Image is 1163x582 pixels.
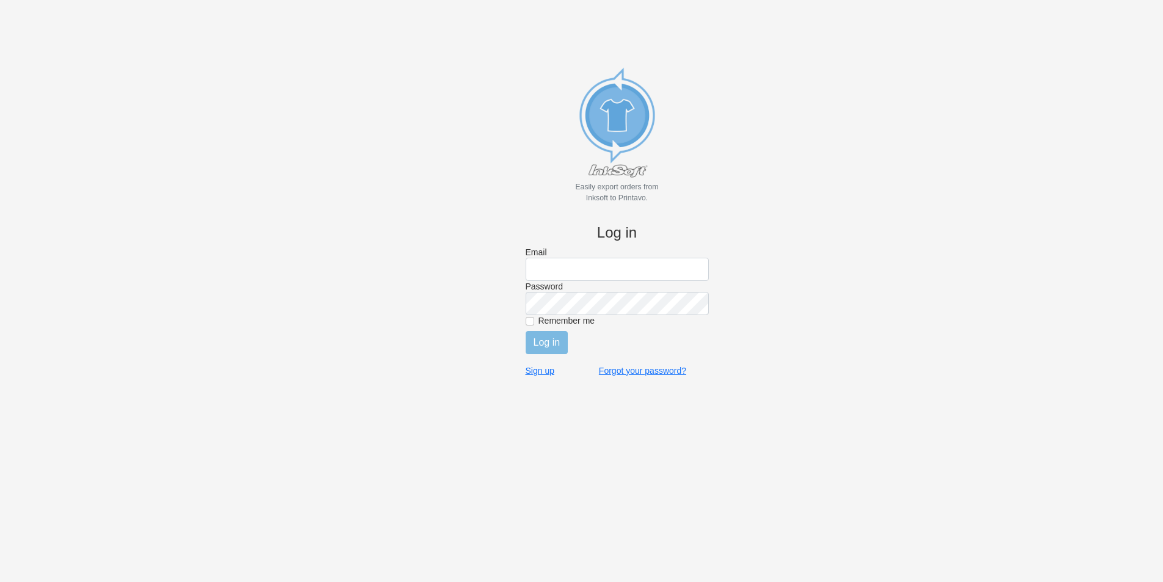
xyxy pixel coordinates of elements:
[526,224,709,242] h4: Log in
[526,331,568,354] input: Log in
[556,59,678,181] img: new_logo_no_bg-98ed592ae3dbf0f6a45ad3c31bbc38241b9362a66e5874618b75184d1fb179e2.png
[526,181,709,203] p: Easily export orders from Inksoft to Printavo.
[526,281,709,292] label: Password
[526,247,709,258] label: Email
[538,315,709,326] label: Remember me
[599,365,686,376] a: Forgot your password?
[526,365,554,376] a: Sign up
